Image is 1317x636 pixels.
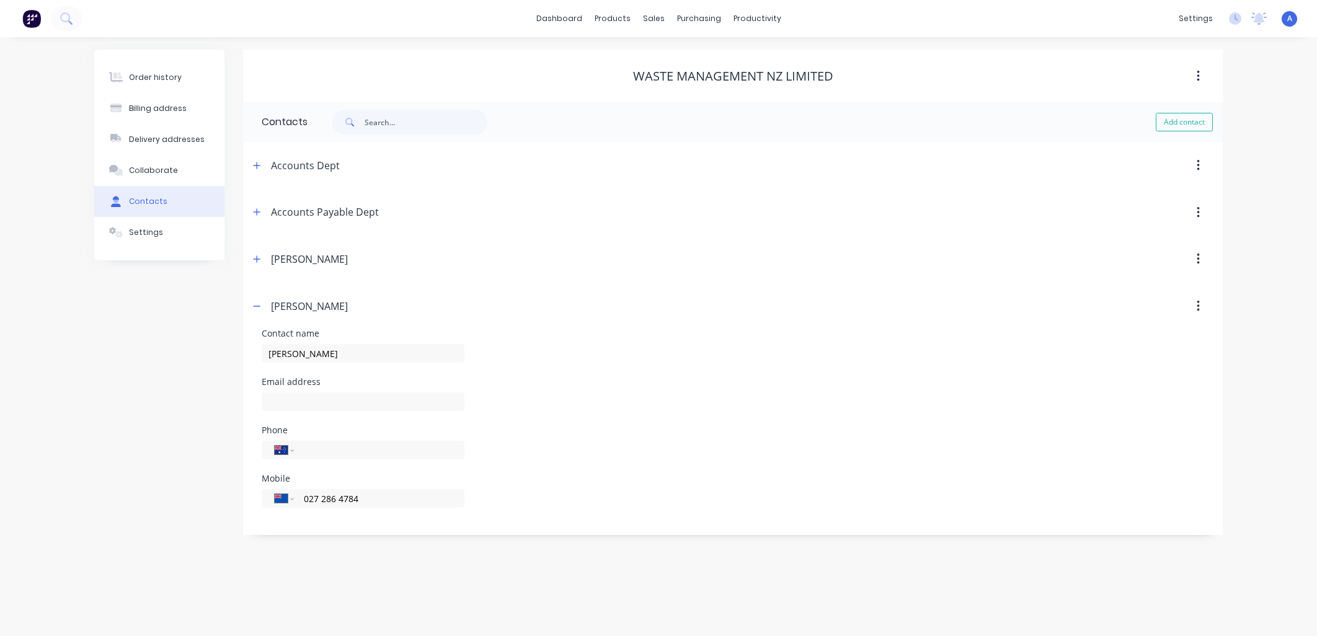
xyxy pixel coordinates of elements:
[129,227,163,238] div: Settings
[1173,9,1219,28] div: settings
[22,9,41,28] img: Factory
[271,252,348,267] div: [PERSON_NAME]
[94,62,224,93] button: Order history
[262,378,464,386] div: Email address
[727,9,787,28] div: productivity
[588,9,637,28] div: products
[262,426,464,435] div: Phone
[243,102,308,142] div: Contacts
[94,217,224,248] button: Settings
[94,186,224,217] button: Contacts
[94,155,224,186] button: Collaborate
[129,72,182,83] div: Order history
[129,165,178,176] div: Collaborate
[1287,13,1292,24] span: A
[530,9,588,28] a: dashboard
[271,205,379,219] div: Accounts Payable Dept
[633,69,833,84] div: Waste Management NZ Limited
[129,196,167,207] div: Contacts
[262,474,464,483] div: Mobile
[671,9,727,28] div: purchasing
[271,299,348,314] div: [PERSON_NAME]
[365,110,487,135] input: Search...
[129,103,187,114] div: Billing address
[94,124,224,155] button: Delivery addresses
[129,134,205,145] div: Delivery addresses
[1156,113,1213,131] button: Add contact
[637,9,671,28] div: sales
[94,93,224,124] button: Billing address
[262,329,464,338] div: Contact name
[271,158,340,173] div: Accounts Dept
